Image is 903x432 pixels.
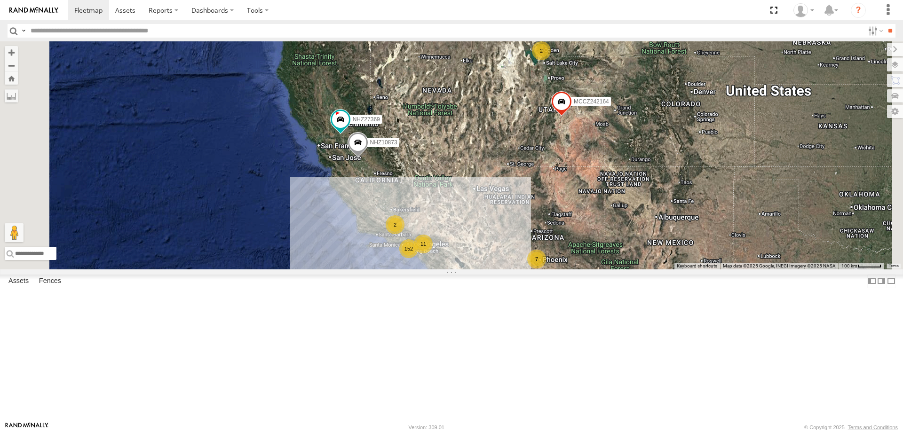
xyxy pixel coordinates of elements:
label: Search Filter Options [864,24,885,38]
span: 100 km [841,263,857,268]
div: 152 [399,239,418,258]
div: 2 [532,41,551,60]
label: Search Query [20,24,27,38]
div: 2 [386,215,404,234]
img: rand-logo.svg [9,7,58,14]
i: ? [851,3,866,18]
span: NHZ27369 [353,116,380,123]
a: Visit our Website [5,423,48,432]
label: Dock Summary Table to the Left [867,275,877,288]
span: MCCZ242164 [574,98,609,105]
button: Zoom Home [5,72,18,85]
button: Zoom out [5,59,18,72]
button: Zoom in [5,46,18,59]
div: © Copyright 2025 - [804,424,898,430]
a: Terms and Conditions [848,424,898,430]
div: 7 [527,250,546,268]
a: Terms (opens in new tab) [889,264,899,268]
div: Version: 309.01 [409,424,444,430]
button: Keyboard shortcuts [677,263,717,269]
label: Dock Summary Table to the Right [877,275,886,288]
span: Map data ©2025 Google, INEGI Imagery ©2025 NASA [723,263,836,268]
label: Map Settings [887,105,903,118]
div: 11 [414,235,433,253]
button: Map Scale: 100 km per 47 pixels [839,263,884,269]
label: Fences [34,275,66,288]
span: NHZ10873 [370,139,397,146]
label: Hide Summary Table [887,275,896,288]
button: Drag Pegman onto the map to open Street View [5,223,24,242]
label: Measure [5,89,18,102]
label: Assets [4,275,33,288]
div: Zulema McIntosch [790,3,817,17]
